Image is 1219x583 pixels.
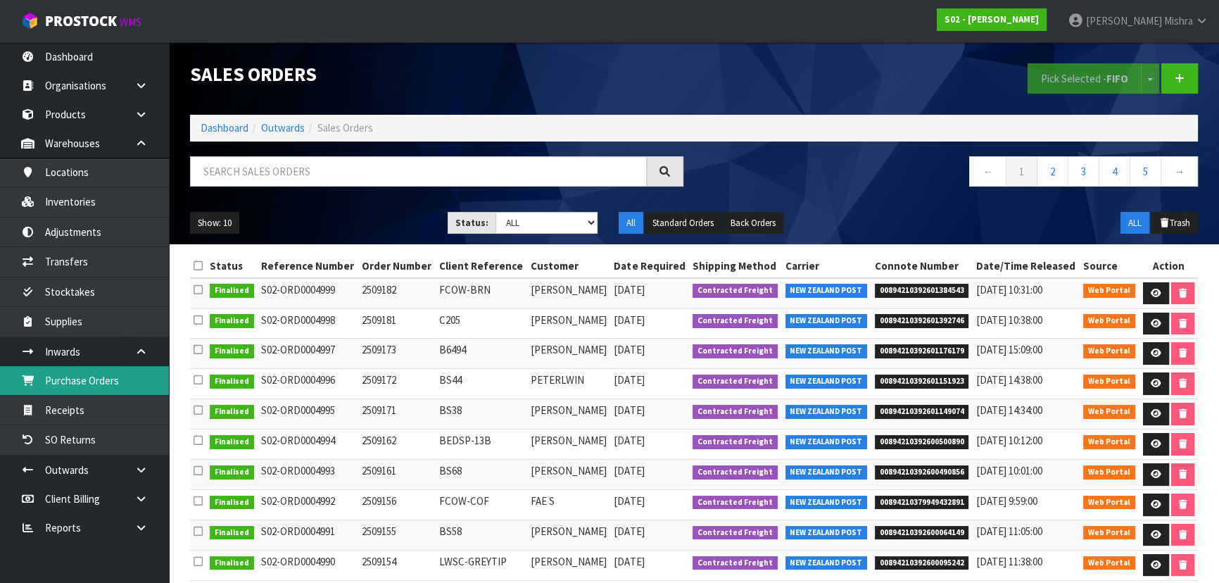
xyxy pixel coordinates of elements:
[693,314,778,328] span: Contracted Freight
[201,121,248,134] a: Dashboard
[1083,405,1135,419] span: Web Portal
[210,556,254,570] span: Finalised
[258,460,358,490] td: S02-ORD0004993
[614,434,644,447] span: [DATE]
[969,156,1006,187] a: ←
[785,405,868,419] span: NEW ZEALAND POST
[614,494,644,508] span: [DATE]
[1151,212,1198,234] button: Trash
[45,12,117,30] span: ProStock
[436,339,527,369] td: B6494
[614,343,644,356] span: [DATE]
[190,156,647,187] input: Search sales orders
[358,308,436,339] td: 2509181
[693,496,778,510] span: Contracted Freight
[436,520,527,550] td: BS58
[210,344,254,358] span: Finalised
[1083,556,1135,570] span: Web Portal
[1083,314,1135,328] span: Web Portal
[210,435,254,449] span: Finalised
[1083,465,1135,479] span: Web Portal
[258,430,358,460] td: S02-ORD0004994
[527,550,611,580] td: [PERSON_NAME]
[693,556,778,570] span: Contracted Freight
[190,63,683,84] h1: Sales Orders
[785,344,868,358] span: NEW ZEALAND POST
[875,496,969,510] span: 00894210379949432891
[358,278,436,308] td: 2509182
[723,212,783,234] button: Back Orders
[875,465,969,479] span: 00894210392600490856
[358,339,436,369] td: 2509173
[875,314,969,328] span: 00894210392601392746
[358,255,436,277] th: Order Number
[785,526,868,540] span: NEW ZEALAND POST
[21,12,39,30] img: cube-alt.png
[358,550,436,580] td: 2509154
[1080,255,1139,277] th: Source
[614,464,644,477] span: [DATE]
[693,465,778,479] span: Contracted Freight
[527,460,611,490] td: [PERSON_NAME]
[436,308,527,339] td: C205
[976,343,1042,356] span: [DATE] 15:09:00
[527,520,611,550] td: [PERSON_NAME]
[976,464,1042,477] span: [DATE] 10:01:00
[693,526,778,540] span: Contracted Freight
[693,284,778,298] span: Contracted Freight
[1106,72,1128,85] strong: FIFO
[973,255,1080,277] th: Date/Time Released
[875,435,969,449] span: 00894210392600500890
[455,217,488,229] strong: Status:
[976,525,1042,538] span: [DATE] 11:05:00
[1083,496,1135,510] span: Web Portal
[1083,375,1135,389] span: Web Portal
[436,399,527,430] td: BS38
[436,550,527,580] td: LWSC-GREYTIP
[527,430,611,460] td: [PERSON_NAME]
[527,399,611,430] td: [PERSON_NAME]
[1130,156,1161,187] a: 5
[614,525,644,538] span: [DATE]
[976,373,1042,387] span: [DATE] 14:38:00
[614,373,644,387] span: [DATE]
[785,284,868,298] span: NEW ZEALAND POST
[1120,212,1149,234] button: ALL
[527,308,611,339] td: [PERSON_NAME]
[976,283,1042,296] span: [DATE] 10:31:00
[785,465,868,479] span: NEW ZEALAND POST
[358,369,436,399] td: 2509172
[871,255,973,277] th: Connote Number
[875,284,969,298] span: 00894210392601384543
[875,405,969,419] span: 00894210392601149074
[945,13,1039,25] strong: S02 - [PERSON_NAME]
[1037,156,1068,187] a: 2
[436,460,527,490] td: BS68
[705,156,1198,191] nav: Page navigation
[436,255,527,277] th: Client Reference
[210,405,254,419] span: Finalised
[258,308,358,339] td: S02-ORD0004998
[937,8,1047,31] a: S02 - [PERSON_NAME]
[210,284,254,298] span: Finalised
[614,283,644,296] span: [DATE]
[875,375,969,389] span: 00894210392601151923
[785,314,868,328] span: NEW ZEALAND POST
[210,375,254,389] span: Finalised
[1068,156,1099,187] a: 3
[190,212,239,234] button: Show: 10
[619,212,643,234] button: All
[261,121,305,134] a: Outwards
[614,403,644,417] span: [DATE]
[614,555,644,568] span: [DATE]
[527,369,611,399] td: PETERLWIN
[785,435,868,449] span: NEW ZEALAND POST
[527,255,611,277] th: Customer
[976,494,1037,508] span: [DATE] 9:59:00
[358,520,436,550] td: 2509155
[436,369,527,399] td: BS44
[210,526,254,540] span: Finalised
[258,399,358,430] td: S02-ORD0004995
[527,339,611,369] td: [PERSON_NAME]
[258,520,358,550] td: S02-ORD0004991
